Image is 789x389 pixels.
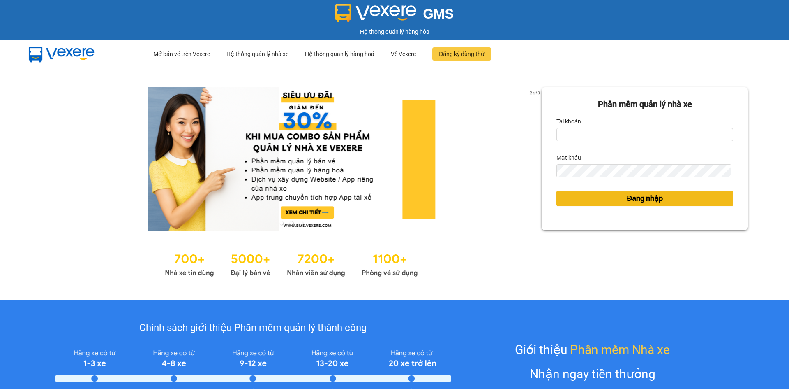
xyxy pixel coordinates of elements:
div: Chính sách giới thiệu Phần mềm quản lý thành công [55,320,451,336]
label: Mật khẩu [556,151,581,164]
img: logo 2 [335,4,417,22]
span: Đăng nhập [627,193,663,204]
div: Hệ thống quản lý hàng hóa [2,27,787,36]
label: Tài khoản [556,115,581,128]
div: Về Vexere [391,41,416,67]
button: next slide / item [530,87,542,231]
button: Đăng ký dùng thử [432,47,491,61]
span: Đăng ký dùng thử [439,49,484,58]
button: Đăng nhập [556,191,733,206]
li: slide item 1 [280,221,283,225]
span: GMS [423,6,454,21]
li: slide item 3 [300,221,303,225]
input: Mật khẩu [556,164,731,177]
div: Phần mềm quản lý nhà xe [556,98,733,111]
li: slide item 2 [290,221,293,225]
input: Tài khoản [556,128,733,141]
span: Phần mềm Nhà xe [570,340,670,359]
img: Statistics.png [165,248,418,279]
div: Mở bán vé trên Vexere [153,41,210,67]
div: Hệ thống quản lý hàng hoá [305,41,374,67]
button: previous slide / item [41,87,53,231]
div: Hệ thống quản lý nhà xe [226,41,288,67]
img: mbUUG5Q.png [21,40,103,68]
p: 2 of 3 [527,87,542,98]
div: Nhận ngay tiền thưởng [530,364,655,384]
a: GMS [335,12,454,19]
div: Giới thiệu [515,340,670,359]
